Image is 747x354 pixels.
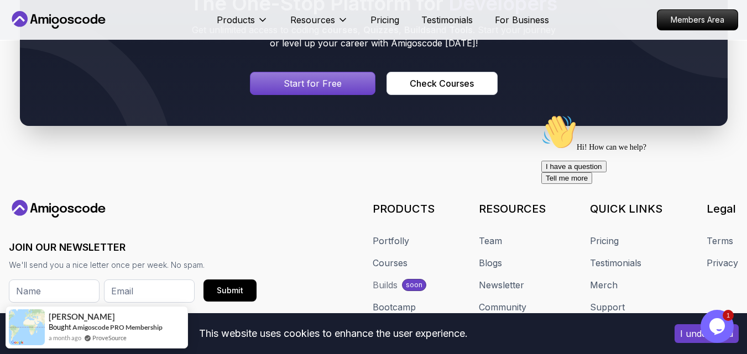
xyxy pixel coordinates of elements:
a: ProveSource [92,333,127,342]
iframe: chat widget [701,310,736,343]
input: Name [9,279,100,303]
p: soon [406,281,422,289]
a: Newsletter [479,278,524,292]
a: Support [590,300,625,314]
a: Courses [373,256,408,270]
a: Blogs [479,256,502,270]
button: I have a question [4,51,70,62]
div: This website uses cookies to enhance the user experience. [8,321,658,346]
a: Amigoscode PRO Membership [72,323,163,331]
a: Portfolly [373,234,409,247]
a: For Business [495,13,549,27]
p: We'll send you a nice letter once per week. No spam. [9,260,257,271]
h3: JOIN OUR NEWSLETTER [9,240,257,255]
button: Submit [203,279,257,302]
input: Email [104,279,195,303]
button: Accept cookies [675,324,739,343]
iframe: chat widget [537,110,736,304]
span: Hi! How can we help? [4,33,109,41]
p: Products [217,13,255,27]
div: Submit [217,285,243,296]
a: Courses page [386,72,497,95]
a: Signin page [250,72,376,95]
div: Builds [373,278,398,292]
button: Check Courses [386,72,497,95]
p: Start for Free [284,77,342,90]
button: Resources [290,13,348,35]
a: Community [479,300,526,314]
p: Resources [290,13,335,27]
h3: RESOURCES [479,201,546,216]
div: Check Courses [410,77,474,90]
button: Tell me more [4,62,55,74]
a: Pricing [370,13,399,27]
a: Testimonials [421,13,473,27]
button: Products [217,13,268,35]
a: Members Area [657,9,738,30]
p: Members Area [657,10,738,30]
span: Bought [49,323,71,331]
span: a month ago [49,333,81,342]
a: Team [479,234,502,247]
img: provesource social proof notification image [9,309,45,345]
img: :wave: [4,4,40,40]
span: [PERSON_NAME] [49,312,115,321]
h3: PRODUCTS [373,201,435,216]
div: 👋Hi! How can we help?I have a questionTell me more [4,4,203,74]
a: Bootcamp [373,300,416,314]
